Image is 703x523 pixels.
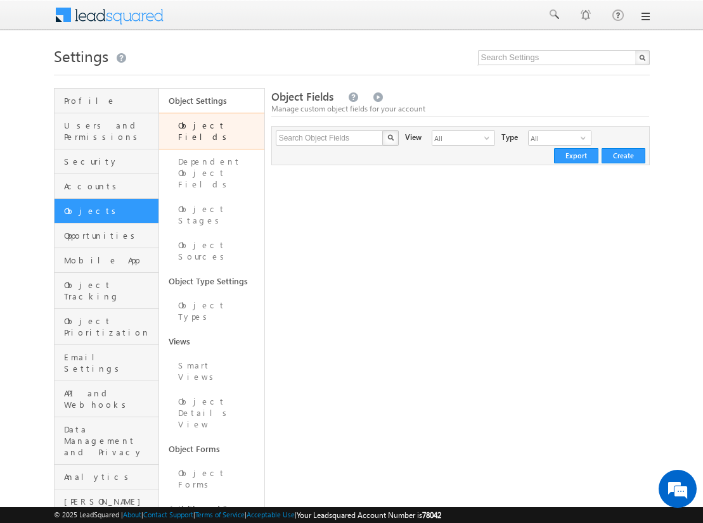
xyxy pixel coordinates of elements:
[484,134,494,142] span: select
[581,134,591,142] span: select
[64,255,156,266] span: Mobile App
[55,224,159,248] a: Opportunities
[55,174,159,199] a: Accounts
[271,103,650,115] div: Manage custom object fields for your account
[55,309,159,345] a: Object Prioritization
[55,381,159,417] a: API and Webhooks
[159,437,264,461] a: Object Forms
[64,156,156,167] span: Security
[387,134,394,141] img: Search
[297,510,441,520] span: Your Leadsquared Account Number is
[159,329,264,353] a: Views
[64,230,156,241] span: Opportunities
[602,148,645,163] button: Create
[55,465,159,489] a: Analytics
[54,509,441,521] span: © 2025 LeadSquared | | | | |
[123,510,141,519] a: About
[55,149,159,174] a: Security
[64,180,156,192] span: Accounts
[64,315,156,338] span: Object Prioritization
[55,113,159,149] a: Users and Permissions
[64,279,156,302] span: Object Tracking
[159,113,264,149] a: Object Fields
[159,197,264,233] a: Object Stages
[64,120,156,142] span: Users and Permissions
[478,50,650,65] input: Search Settings
[529,131,581,145] span: All
[55,248,159,273] a: Mobile App
[159,233,264,269] a: Object Sources
[247,510,295,519] a: Acceptable Use
[159,353,264,389] a: Smart Views
[159,389,264,437] a: Object Details View
[159,89,264,113] a: Object Settings
[422,510,441,520] span: 78042
[55,89,159,113] a: Profile
[64,388,156,410] span: API and Webhooks
[64,471,156,482] span: Analytics
[159,149,264,197] a: Dependent Object Fields
[405,130,422,143] div: View
[159,461,264,497] a: Object Forms
[55,489,159,514] a: [PERSON_NAME]
[54,46,108,66] span: Settings
[55,199,159,224] a: Objects
[55,345,159,381] a: Email Settings
[554,148,598,163] button: Export
[432,131,484,145] span: All
[271,89,333,104] span: Object Fields
[195,510,245,519] a: Terms of Service
[64,424,156,458] span: Data Management and Privacy
[64,95,156,106] span: Profile
[55,273,159,309] a: Object Tracking
[143,510,193,519] a: Contact Support
[64,496,156,507] span: [PERSON_NAME]
[64,205,156,217] span: Objects
[159,269,264,293] a: Object Type Settings
[159,497,264,521] a: Activities and Scores
[159,293,264,329] a: Object Types
[64,351,156,374] span: Email Settings
[501,130,518,143] div: Type
[55,417,159,465] a: Data Management and Privacy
